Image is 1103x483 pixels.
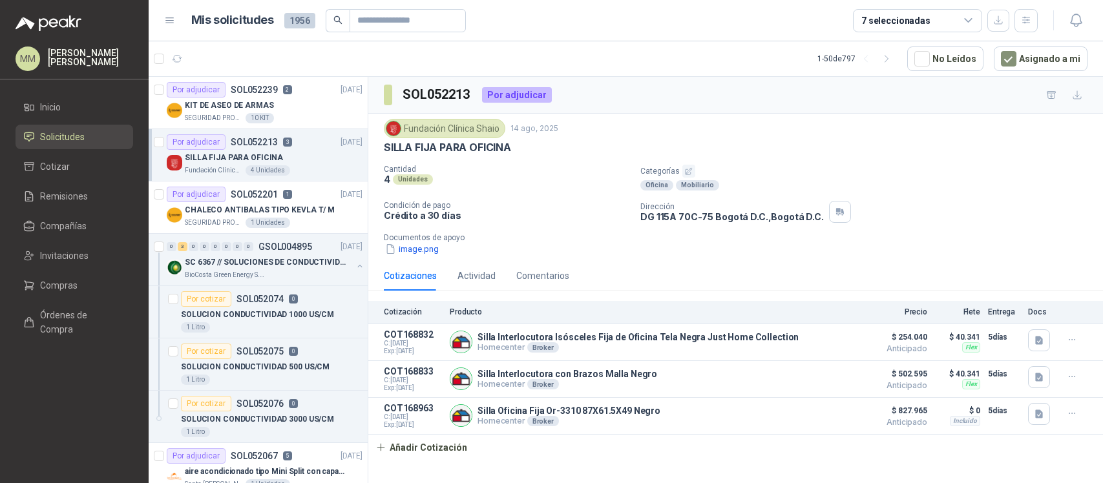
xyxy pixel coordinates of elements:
[185,165,243,176] p: Fundación Clínica Shaio
[384,174,390,185] p: 4
[450,307,855,316] p: Producto
[16,154,133,179] a: Cotizar
[167,103,182,118] img: Company Logo
[16,15,81,31] img: Logo peakr
[988,403,1020,418] p: 5 días
[40,219,87,233] span: Compañías
[231,138,278,147] p: SOL052213
[231,85,278,94] p: SOL052239
[384,165,630,174] p: Cantidad
[16,46,40,71] div: MM
[185,256,346,269] p: SC 6367 // SOLUCIONES DE CONDUCTIVIDAD
[40,249,89,263] span: Invitaciones
[16,303,133,342] a: Órdenes de Compra
[384,119,505,138] div: Fundación Clínica Shaio
[16,125,133,149] a: Solicitudes
[289,294,298,303] p: 0
[457,269,496,283] div: Actividad
[384,233,1098,242] p: Documentos de apoyo
[40,308,121,336] span: Órdenes de Compra
[393,174,433,185] div: Unidades
[211,242,220,251] div: 0
[384,210,630,221] p: Crédito a 30 días
[861,14,930,28] div: 7 seleccionadas
[185,204,335,216] p: CHALECO ANTIBALAS TIPO KEVLA T/ M
[283,190,292,199] p: 1
[1028,307,1054,316] p: Docs
[988,329,1020,345] p: 5 días
[368,435,474,460] button: Añadir Cotización
[384,141,511,154] p: SILLA FIJA PARA OFICINA
[149,129,368,181] a: Por adjudicarSOL0522133[DATE] Company LogoSILLA FIJA PARA OFICINAFundación Clínica Shaio4 Unidades
[244,242,253,251] div: 0
[149,181,368,234] a: Por adjudicarSOL0522011[DATE] Company LogoCHALECO ANTIBALAS TIPO KEVLA T/ MSEGURIDAD PROVISER LTD...
[283,451,292,460] p: 5
[181,396,231,411] div: Por cotizar
[191,11,274,30] h1: Mis solicitudes
[333,15,342,25] span: search
[510,123,558,135] p: 14 ago, 2025
[384,340,442,347] span: C: [DATE]
[185,218,243,228] p: SEGURIDAD PROVISER LTDA
[236,347,284,356] p: SOL052075
[450,405,472,426] img: Company Logo
[640,180,673,190] div: Oficina
[907,46,983,71] button: No Leídos
[40,130,85,144] span: Solicitudes
[527,379,559,389] div: Broker
[450,368,472,389] img: Company Logo
[258,242,312,251] p: GSOL004895
[935,403,980,418] p: $ 0
[863,345,927,353] span: Anticipado
[863,418,927,426] span: Anticipado
[988,307,1020,316] p: Entrega
[478,342,799,353] p: Homecenter
[384,307,442,316] p: Cotización
[167,242,176,251] div: 0
[181,322,210,333] div: 1 Litro
[478,379,657,389] p: Homecenter
[16,184,133,209] a: Remisiones
[863,403,927,418] span: $ 827.965
[189,242,198,251] div: 0
[185,466,346,478] p: aire acondicionado tipo Mini Split con capacidad de 12000 BTU a 110V o 220V
[341,189,362,201] p: [DATE]
[149,286,368,338] a: Por cotizarSOL0520740SOLUCION CONDUCTIVIDAD 1000 US/CM1 Litro
[181,291,231,307] div: Por cotizar
[40,159,70,174] span: Cotizar
[181,427,210,437] div: 1 Litro
[384,242,440,256] button: image.png
[167,187,226,202] div: Por adjudicar
[167,239,365,280] a: 0 3 0 0 0 0 0 0 GSOL004895[DATE] Company LogoSC 6367 // SOLUCIONES DE CONDUCTIVIDADBioCosta Green...
[246,113,274,123] div: 10 KIT
[935,366,980,382] p: $ 40.341
[185,152,283,164] p: SILLA FIJA PARA OFICINA
[478,406,660,416] p: Silla Oficina Fija Or-3310 87X61.5X49 Negro
[527,416,559,426] div: Broker
[246,218,290,228] div: 1 Unidades
[384,413,442,421] span: C: [DATE]
[962,379,980,389] div: Flex
[16,243,133,268] a: Invitaciones
[478,416,660,426] p: Homecenter
[384,347,442,355] span: Exp: [DATE]
[167,134,226,150] div: Por adjudicar
[817,48,897,69] div: 1 - 50 de 797
[200,242,209,251] div: 0
[863,329,927,345] span: $ 254.040
[178,242,187,251] div: 3
[450,331,472,353] img: Company Logo
[40,100,61,114] span: Inicio
[386,121,401,136] img: Company Logo
[167,155,182,170] img: Company Logo
[640,211,824,222] p: DG 115A 70C-75 Bogotá D.C. , Bogotá D.C.
[988,366,1020,382] p: 5 días
[236,294,284,303] p: SOL052074
[40,278,78,293] span: Compras
[403,85,472,105] h3: SOL052213
[384,421,442,429] span: Exp: [DATE]
[384,269,437,283] div: Cotizaciones
[16,214,133,238] a: Compañías
[167,207,182,223] img: Company Logo
[231,451,278,460] p: SOL052067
